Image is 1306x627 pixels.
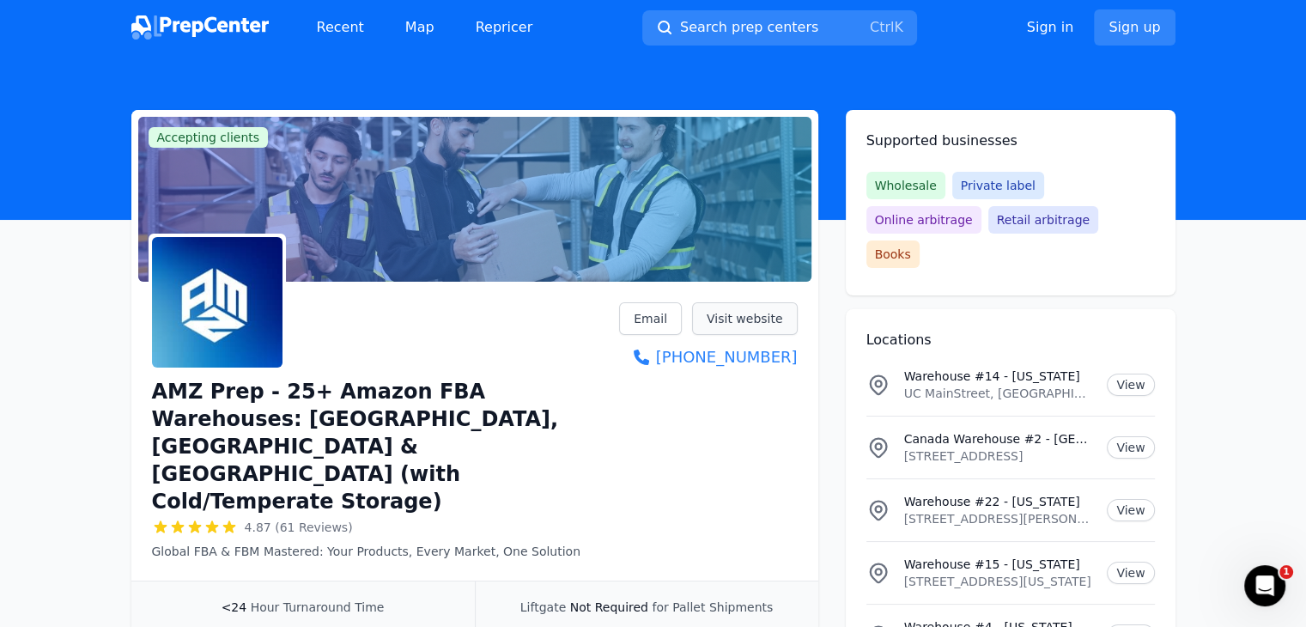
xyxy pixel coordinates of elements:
a: Sign in [1027,17,1074,38]
span: Liftgate [520,600,566,614]
a: View [1107,436,1154,459]
kbd: Ctrl [870,19,894,35]
a: Email [619,302,682,335]
kbd: K [894,19,903,35]
a: Repricer [462,10,547,45]
span: Wholesale [866,172,945,199]
span: 4.87 (61 Reviews) [245,519,353,536]
p: Warehouse #15 - [US_STATE] [904,556,1094,573]
p: Warehouse #14 - [US_STATE] [904,368,1094,385]
span: Search prep centers [680,17,818,38]
span: Hour Turnaround Time [251,600,385,614]
span: <24 [222,600,247,614]
a: Recent [303,10,378,45]
p: Global FBA & FBM Mastered: Your Products, Every Market, One Solution [152,543,620,560]
p: Canada Warehouse #2 - [GEOGRAPHIC_DATA] [904,430,1094,447]
span: Retail arbitrage [988,206,1098,234]
span: for Pallet Shipments [652,600,773,614]
p: Warehouse #22 - [US_STATE] [904,493,1094,510]
p: [STREET_ADDRESS] [904,447,1094,465]
a: Sign up [1094,9,1175,46]
span: Private label [952,172,1044,199]
span: Not Required [570,600,648,614]
span: Online arbitrage [866,206,981,234]
img: PrepCenter [131,15,269,40]
a: [PHONE_NUMBER] [619,345,797,369]
p: [STREET_ADDRESS][US_STATE] [904,573,1094,590]
span: 1 [1279,565,1293,579]
button: Search prep centersCtrlK [642,10,917,46]
p: [STREET_ADDRESS][PERSON_NAME][US_STATE] [904,510,1094,527]
a: Visit website [692,302,798,335]
span: Accepting clients [149,127,269,148]
a: View [1107,374,1154,396]
h2: Locations [866,330,1155,350]
span: Books [866,240,920,268]
h1: AMZ Prep - 25+ Amazon FBA Warehouses: [GEOGRAPHIC_DATA], [GEOGRAPHIC_DATA] & [GEOGRAPHIC_DATA] (w... [152,378,620,515]
a: View [1107,499,1154,521]
h2: Supported businesses [866,131,1155,151]
iframe: Intercom live chat [1244,565,1285,606]
p: UC MainStreet, [GEOGRAPHIC_DATA], [GEOGRAPHIC_DATA], [US_STATE][GEOGRAPHIC_DATA], [GEOGRAPHIC_DATA] [904,385,1094,402]
img: AMZ Prep - 25+ Amazon FBA Warehouses: US, Canada & UK (with Cold/Temperate Storage) [152,237,282,368]
a: Map [392,10,448,45]
a: View [1107,562,1154,584]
